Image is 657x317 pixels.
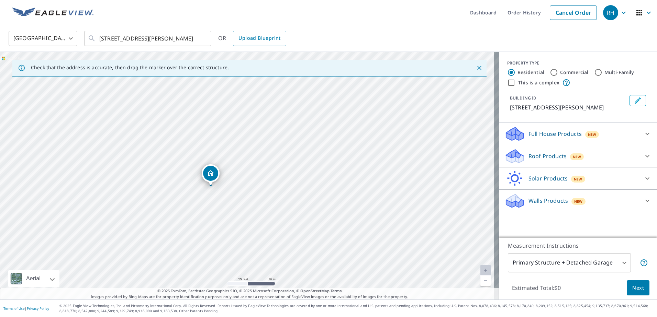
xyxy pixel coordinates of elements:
[504,170,652,187] div: Solar ProductsNew
[504,126,652,142] div: Full House ProductsNew
[480,265,491,275] a: Current Level 20, Zoom In Disabled
[508,242,648,250] p: Measurement Instructions
[640,259,648,267] span: Your report will include the primary structure and a detached garage if one exists.
[3,306,25,311] a: Terms of Use
[630,95,646,106] button: Edit building 1
[550,5,597,20] a: Cancel Order
[510,103,627,111] p: [STREET_ADDRESS][PERSON_NAME]
[202,164,220,186] div: Dropped pin, building 1, Residential property, 2059 Kinlaw Rd Woodbine, GA 31569
[588,132,597,137] span: New
[528,197,568,205] p: Walls Products
[604,69,634,76] label: Multi-Family
[632,284,644,292] span: Next
[510,95,536,101] p: BUILDING ID
[574,199,583,204] span: New
[508,253,631,272] div: Primary Structure + Detached Garage
[8,270,59,287] div: Aerial
[574,176,582,182] span: New
[506,280,566,295] p: Estimated Total: $0
[528,152,567,160] p: Roof Products
[603,5,618,20] div: RH
[12,8,93,18] img: EV Logo
[3,306,49,310] p: |
[218,31,286,46] div: OR
[27,306,49,311] a: Privacy Policy
[31,64,229,71] p: Check that the address is accurate, then drag the marker over the correct structure.
[24,270,43,287] div: Aerial
[504,192,652,209] div: Walls ProductsNew
[9,29,77,48] div: [GEOGRAPHIC_DATA]
[518,79,559,86] label: This is a complex
[300,288,329,293] a: OpenStreetMap
[573,154,581,160] span: New
[627,280,649,296] button: Next
[59,303,654,314] p: © 2025 Eagle View Technologies, Inc. and Pictometry International Corp. All Rights Reserved. Repo...
[517,69,544,76] label: Residential
[233,31,286,46] a: Upload Blueprint
[157,288,342,294] span: © 2025 TomTom, Earthstar Geographics SIO, © 2025 Microsoft Corporation, ©
[504,148,652,164] div: Roof ProductsNew
[99,29,197,48] input: Search by address or latitude-longitude
[331,288,342,293] a: Terms
[480,275,491,286] a: Current Level 20, Zoom Out
[475,63,484,72] button: Close
[528,130,582,138] p: Full House Products
[507,60,649,66] div: PROPERTY TYPE
[528,174,568,183] p: Solar Products
[560,69,589,76] label: Commercial
[238,34,280,43] span: Upload Blueprint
